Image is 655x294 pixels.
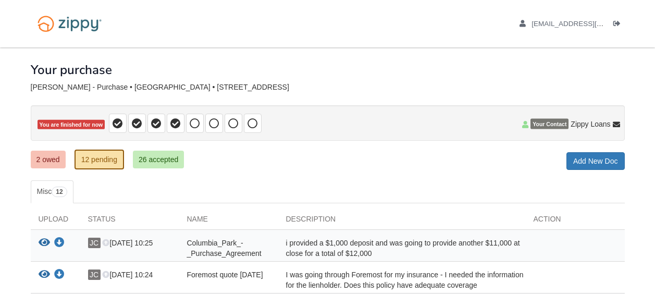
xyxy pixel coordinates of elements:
[31,63,112,77] h1: Your purchase
[187,239,262,258] span: Columbia_Park_-_Purchase_Agreement
[39,238,50,249] button: View Columbia_Park_-_Purchase_Agreement
[80,214,179,229] div: Status
[31,214,80,229] div: Upload
[31,180,73,203] a: Misc
[571,119,610,129] span: Zippy Loans
[179,214,278,229] div: Name
[133,151,184,168] a: 26 accepted
[526,214,625,229] div: Action
[88,238,101,248] span: JC
[54,239,65,248] a: Download Columbia_Park_-_Purchase_Agreement
[102,239,153,247] span: [DATE] 10:25
[31,151,66,168] a: 2 owed
[187,271,263,279] span: Foremost quote [DATE]
[520,20,651,30] a: edit profile
[31,10,108,37] img: Logo
[39,269,50,280] button: View Foremost quote 08.08.2025
[38,120,105,130] span: You are finished for now
[52,187,67,197] span: 12
[88,269,101,280] span: JC
[75,150,124,169] a: 12 pending
[31,83,625,92] div: [PERSON_NAME] - Purchase • [GEOGRAPHIC_DATA] • [STREET_ADDRESS]
[613,20,625,30] a: Log out
[102,271,153,279] span: [DATE] 10:24
[566,152,625,170] a: Add New Doc
[532,20,651,28] span: chiltonjp26@gmail.com
[530,119,569,129] span: Your Contact
[54,271,65,279] a: Download Foremost quote 08.08.2025
[278,214,526,229] div: Description
[278,238,526,259] div: i provided a $1,000 deposit and was going to provide another $11,000 at close for a total of $12,000
[278,269,526,290] div: I was going through Foremost for my insurance - I needed the information for the lienholder. Does...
